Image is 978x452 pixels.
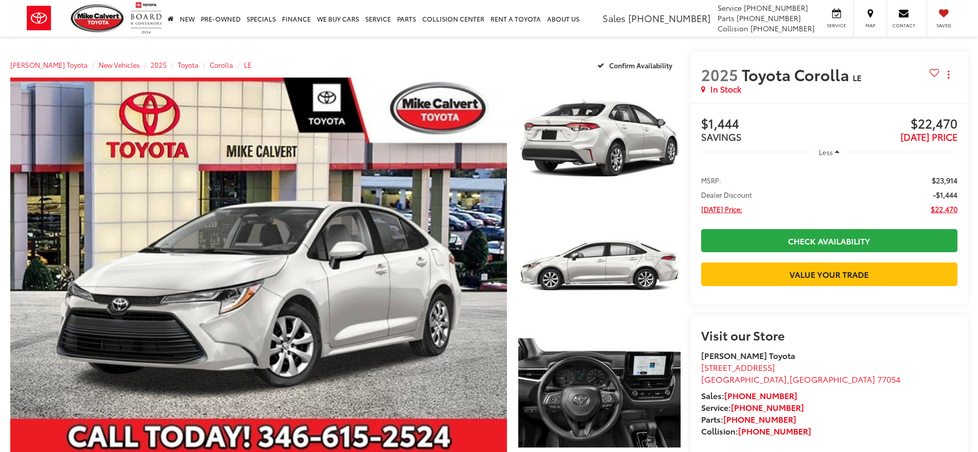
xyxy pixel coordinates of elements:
[151,60,167,69] a: 2025
[701,401,804,413] strong: Service:
[518,205,681,327] a: Expand Photo 2
[724,389,797,401] a: [PHONE_NUMBER]
[609,61,672,70] span: Confirm Availability
[244,60,252,69] a: LE
[742,63,853,85] span: Toyota Corolla
[932,22,955,29] span: Saved
[701,190,752,200] span: Dealer Discount
[701,361,900,385] a: [STREET_ADDRESS] [GEOGRAPHIC_DATA],[GEOGRAPHIC_DATA] 77054
[701,229,957,252] a: Check Availability
[701,63,738,85] span: 2025
[718,3,742,13] span: Service
[948,70,949,79] span: dropdown dots
[738,425,811,437] a: [PHONE_NUMBER]
[701,373,787,385] span: [GEOGRAPHIC_DATA]
[731,401,804,413] a: [PHONE_NUMBER]
[859,22,881,29] span: Map
[900,130,957,143] span: [DATE] PRICE
[877,373,900,385] span: 77054
[737,13,801,23] span: [PHONE_NUMBER]
[744,3,808,13] span: [PHONE_NUMBER]
[789,373,875,385] span: [GEOGRAPHIC_DATA]
[892,22,915,29] span: Contact
[718,23,748,33] span: Collision
[931,204,957,214] span: $22,470
[939,65,957,83] button: Actions
[701,373,900,385] span: ,
[701,262,957,286] a: Value Your Trade
[603,11,626,25] span: Sales
[701,349,795,361] strong: [PERSON_NAME] Toyota
[10,60,88,69] a: [PERSON_NAME] Toyota
[819,147,833,157] span: Less
[701,130,742,143] span: SAVINGS
[518,78,681,199] a: Expand Photo 1
[710,83,741,95] span: In Stock
[701,175,721,185] span: MSRP:
[701,117,830,132] span: $1,444
[701,389,797,401] strong: Sales:
[701,204,742,214] span: [DATE] Price:
[932,175,957,185] span: $23,914
[701,413,796,425] strong: Parts:
[71,4,125,32] img: Mike Calvert Toyota
[814,143,844,161] button: Less
[750,23,815,33] span: [PHONE_NUMBER]
[517,76,682,200] img: 2025 Toyota Corolla LE
[628,11,710,25] span: [PHONE_NUMBER]
[933,190,957,200] span: -$1,444
[178,60,199,69] a: Toyota
[701,361,775,373] span: [STREET_ADDRESS]
[99,60,140,69] a: New Vehicles
[853,71,861,83] span: LE
[723,413,796,425] a: [PHONE_NUMBER]
[718,13,735,23] span: Parts
[210,60,233,69] a: Corolla
[701,328,957,342] h2: Visit our Store
[825,22,848,29] span: Service
[829,117,957,132] span: $22,470
[701,425,811,437] strong: Collision:
[592,56,681,74] button: Confirm Availability
[517,203,682,328] img: 2025 Toyota Corolla LE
